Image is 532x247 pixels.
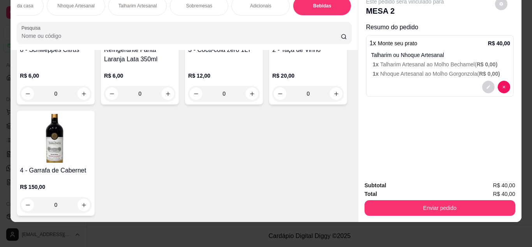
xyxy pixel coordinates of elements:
[493,181,515,190] span: R$ 40,00
[21,25,43,31] label: Pesquisa
[371,51,510,59] p: Talharim ou Nhoque Artesanal
[190,87,202,100] button: decrease-product-quantity
[366,5,444,16] p: MESA 2
[246,87,258,100] button: increase-product-quantity
[373,61,380,68] span: 1 x
[21,32,341,40] input: Pesquisa
[21,199,34,211] button: decrease-product-quantity
[366,23,514,32] p: Resumo do pedido
[313,3,331,9] p: Bebidas
[378,40,417,46] span: Monte seu prato
[188,72,260,80] p: R$ 12,00
[20,72,92,80] p: R$ 6,00
[488,39,510,47] p: R$ 40,00
[272,72,344,80] p: R$ 20,00
[365,200,515,216] button: Enviar pedido
[373,60,510,68] p: Talharim Artesanal ao Molho Bechamel (
[498,81,510,93] button: decrease-product-quantity
[162,87,174,100] button: increase-product-quantity
[188,45,260,55] h4: 3 - Coca-cola zero 1LT
[479,71,500,77] span: R$ 0,00 )
[493,190,515,198] span: R$ 40,00
[274,87,286,100] button: decrease-product-quantity
[365,182,386,188] strong: Subtotal
[365,191,377,197] strong: Total
[106,87,118,100] button: decrease-product-quantity
[20,114,92,163] img: product-image
[373,70,510,78] p: Nhoque Artesanal ao Molho Gorgonzola (
[118,3,157,9] p: Talharim Artesanal
[20,166,92,175] h4: 4 - Garrafa de Cabernet
[477,61,498,68] span: R$ 0,00 )
[330,87,342,100] button: increase-product-quantity
[104,45,176,64] h4: Refrigerante Fanta Laranja Lata 350ml
[482,81,495,93] button: decrease-product-quantity
[20,183,92,191] p: R$ 150,00
[370,39,417,48] p: 1 x
[272,45,344,55] h4: 2 - Taça de Vinho
[21,87,34,100] button: decrease-product-quantity
[20,45,92,55] h4: 8 - Schweppes Citrus
[78,87,90,100] button: increase-product-quantity
[104,72,176,80] p: R$ 6,00
[250,3,271,9] p: Adicionais
[58,3,95,9] p: Nhoque Artesanal
[373,71,380,77] span: 1 x
[186,3,212,9] p: Sobremesas
[78,199,90,211] button: increase-product-quantity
